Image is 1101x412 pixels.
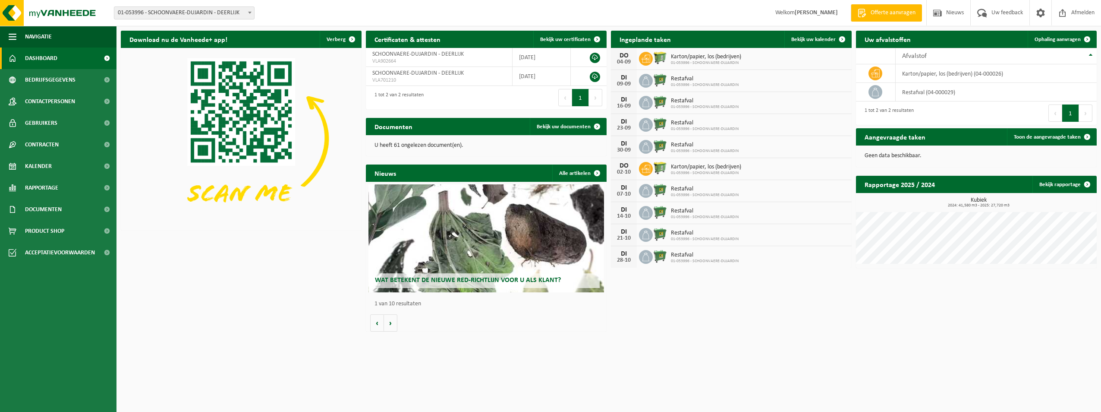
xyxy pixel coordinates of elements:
[856,128,934,145] h2: Aangevraagde taken
[558,89,572,106] button: Previous
[25,177,58,199] span: Rapportage
[653,227,667,241] img: WB-0660-HPE-GN-01
[865,153,1088,159] p: Geen data beschikbaar.
[25,242,95,263] span: Acceptatievoorwaarden
[533,31,606,48] a: Bekijk uw certificaten
[653,117,667,131] img: WB-0660-HPE-GN-01
[671,127,739,132] span: 01-053996 - SCHOONVAERE-DUJARDIN
[653,161,667,175] img: WB-0660-HPE-GN-50
[671,193,739,198] span: 01-053996 - SCHOONVAERE-DUJARDIN
[121,31,236,48] h2: Download nu de Vanheede+ app!
[653,249,667,263] img: WB-0660-HPE-GN-01
[368,184,604,292] a: Wat betekent de nieuwe RED-richtlijn voor u als klant?
[671,164,741,171] span: Karton/papier, los (bedrijven)
[1028,31,1096,48] a: Ophaling aanvragen
[671,230,739,237] span: Restafval
[671,120,739,127] span: Restafval
[671,149,739,154] span: 01-053996 - SCHOONVAERE-DUJARDIN
[671,60,741,66] span: 01-053996 - SCHOONVAERE-DUJARDIN
[671,186,739,193] span: Restafval
[370,88,424,107] div: 1 tot 2 van 2 resultaten
[374,143,598,149] p: U heeft 61 ongelezen document(en).
[372,51,464,57] span: SCHOONVAERE-DUJARDIN - DEERLIJK
[320,31,361,48] button: Verberg
[615,184,632,191] div: DI
[860,197,1097,208] h3: Kubiek
[25,220,64,242] span: Product Shop
[615,59,632,65] div: 04-09
[615,147,632,153] div: 30-09
[552,165,606,182] a: Alle artikelen
[615,74,632,81] div: DI
[653,51,667,65] img: WB-0660-HPE-GN-50
[589,89,602,106] button: Next
[121,48,362,229] img: Download de VHEPlus App
[615,169,632,175] div: 02-10
[374,301,602,307] p: 1 van 10 resultaten
[25,134,59,155] span: Contracten
[671,208,739,215] span: Restafval
[784,31,851,48] a: Bekijk uw kalender
[611,31,679,48] h2: Ingeplande taken
[851,4,922,22] a: Offerte aanvragen
[1062,105,1079,122] button: 1
[25,155,52,177] span: Kalender
[370,314,384,332] button: Vorige
[653,205,667,219] img: WB-0660-HPE-GN-01
[513,48,571,67] td: [DATE]
[615,191,632,197] div: 07-10
[572,89,589,106] button: 1
[615,52,632,59] div: DO
[372,70,464,76] span: SCHOONVAERE-DUJARDIN - DEERLIJK
[1014,134,1081,140] span: Toon de aangevraagde taken
[653,139,667,153] img: WB-0660-HPE-GN-01
[615,140,632,147] div: DI
[653,183,667,197] img: WB-0660-HPE-GN-01
[114,6,255,19] span: 01-053996 - SCHOONVAERE-DUJARDIN - DEERLIJK
[25,91,75,112] span: Contactpersonen
[615,257,632,263] div: 28-10
[671,252,739,259] span: Restafval
[653,95,667,109] img: WB-0660-HPE-GN-01
[615,235,632,241] div: 21-10
[540,37,591,42] span: Bekijk uw certificaten
[1007,128,1096,146] a: Toon de aangevraagde taken
[615,250,632,257] div: DI
[615,103,632,109] div: 16-09
[1035,37,1081,42] span: Ophaling aanvragen
[25,26,52,48] span: Navigatie
[860,203,1097,208] span: 2024: 41,580 m3 - 2025: 27,720 m3
[366,31,449,48] h2: Certificaten & attesten
[615,125,632,131] div: 23-09
[896,64,1097,83] td: karton/papier, los (bedrijven) (04-000026)
[25,112,57,134] span: Gebruikers
[671,82,739,88] span: 01-053996 - SCHOONVAERE-DUJARDIN
[653,73,667,87] img: WB-0660-HPE-GN-01
[615,81,632,87] div: 09-09
[671,105,739,110] span: 01-053996 - SCHOONVAERE-DUJARDIN
[25,199,62,220] span: Documenten
[860,104,914,123] div: 1 tot 2 van 2 resultaten
[856,31,919,48] h2: Uw afvalstoffen
[1079,105,1092,122] button: Next
[366,118,421,135] h2: Documenten
[384,314,397,332] button: Volgende
[795,10,838,16] strong: [PERSON_NAME]
[791,37,836,42] span: Bekijk uw kalender
[615,206,632,213] div: DI
[25,48,57,69] span: Dashboard
[671,54,741,60] span: Karton/papier, los (bedrijven)
[615,228,632,235] div: DI
[868,9,918,17] span: Offerte aanvragen
[372,58,506,65] span: VLA902664
[671,171,741,176] span: 01-053996 - SCHOONVAERE-DUJARDIN
[671,259,739,264] span: 01-053996 - SCHOONVAERE-DUJARDIN
[1032,176,1096,193] a: Bekijk rapportage
[615,213,632,219] div: 14-10
[896,83,1097,101] td: restafval (04-000029)
[671,142,739,149] span: Restafval
[372,77,506,84] span: VLA701210
[1048,105,1062,122] button: Previous
[25,69,75,91] span: Bedrijfsgegevens
[366,165,405,181] h2: Nieuws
